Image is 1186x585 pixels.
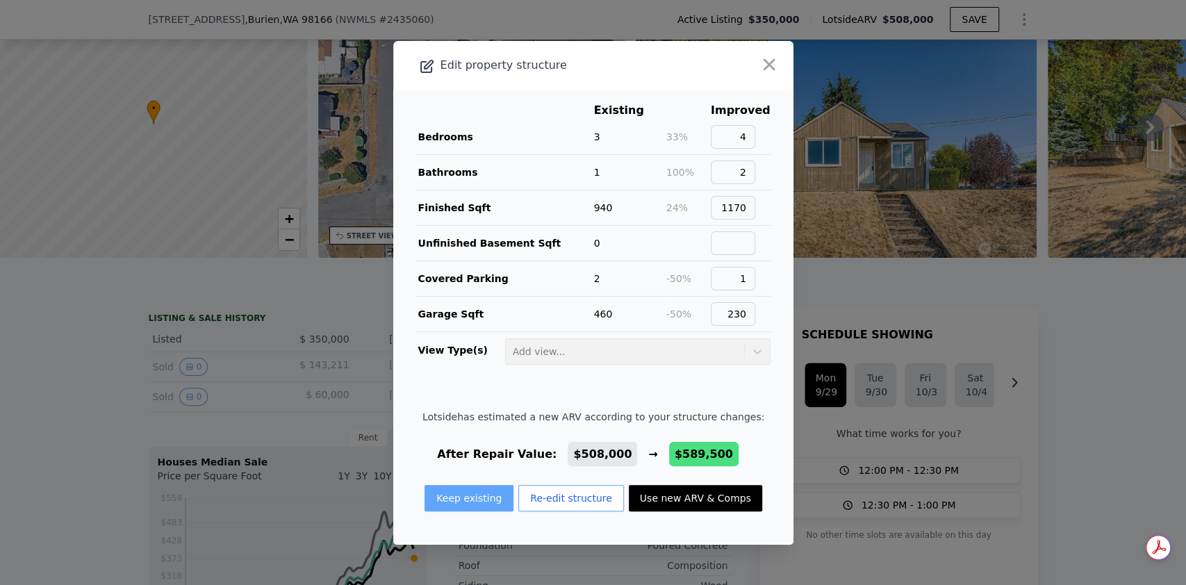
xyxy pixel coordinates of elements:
[593,101,666,120] th: Existing
[594,238,600,249] span: 0
[594,308,613,320] span: 460
[666,308,691,320] span: -50%
[415,332,504,365] td: View Type(s)
[425,485,513,511] button: Keep existing
[415,154,593,190] td: Bathrooms
[422,410,764,424] span: Lotside has estimated a new ARV according to your structure changes:
[594,131,600,142] span: 3
[422,446,764,463] div: After Repair Value: →
[666,167,694,178] span: 100%
[594,273,600,284] span: 2
[415,296,593,331] td: Garage Sqft
[573,447,632,461] span: $508,000
[415,261,593,296] td: Covered Parking
[666,131,688,142] span: 33%
[666,202,688,213] span: 24%
[629,485,762,511] button: Use new ARV & Comps
[415,120,593,155] td: Bedrooms
[594,167,600,178] span: 1
[594,202,613,213] span: 940
[518,485,624,511] button: Re-edit structure
[675,447,733,461] span: $589,500
[710,101,771,120] th: Improved
[666,273,691,284] span: -50%
[415,190,593,225] td: Finished Sqft
[393,56,714,75] div: Edit property structure
[415,225,593,261] td: Unfinished Basement Sqft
